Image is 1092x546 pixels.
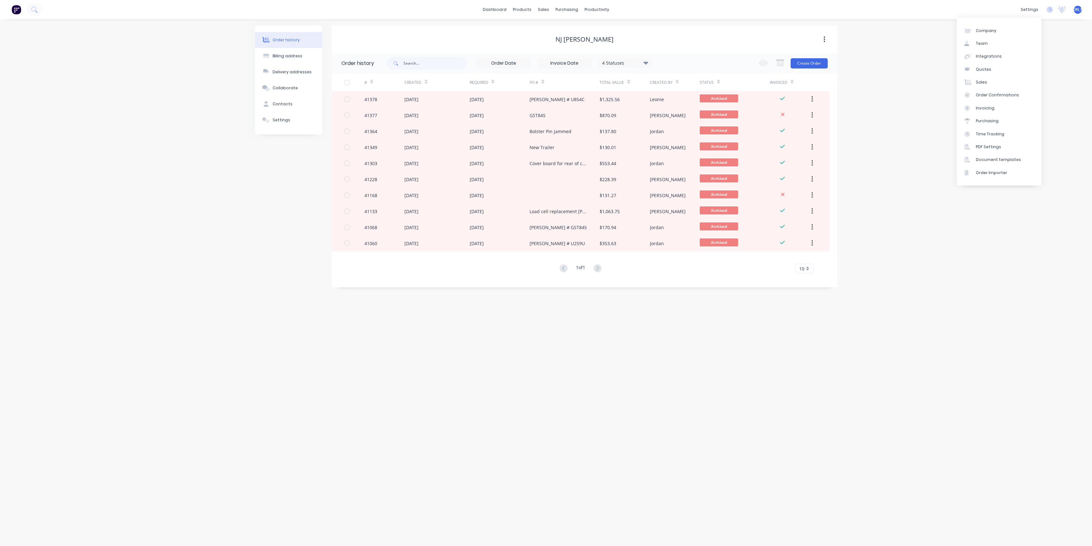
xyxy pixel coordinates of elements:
div: $170.94 [600,224,616,231]
div: $553.44 [600,160,616,167]
button: Contacts [255,96,322,112]
div: 1 of 1 [576,264,585,273]
span: Archived [700,142,738,150]
div: sales [535,5,552,14]
div: settings [1017,5,1041,14]
a: Integrations [957,50,1041,63]
div: [DATE] [470,144,484,151]
div: Sales [976,79,987,85]
div: [DATE] [470,192,484,199]
a: Order Confirmations [957,89,1041,101]
div: $353.63 [600,240,616,247]
div: [DATE] [470,176,484,183]
span: 10 [799,265,804,272]
div: Company [976,28,996,34]
div: [PERSON_NAME] # U854C [530,96,585,103]
a: Invoicing [957,102,1041,115]
div: Leonie [650,96,664,103]
div: Jordan [650,224,664,231]
div: Billing address [273,53,302,59]
button: Create Order [791,58,828,68]
div: [DATE] [470,208,484,215]
div: Delivery addresses [273,69,312,75]
div: [PERSON_NAME] [650,208,686,215]
div: $1,063.75 [600,208,620,215]
div: [PERSON_NAME] [650,176,686,183]
div: Bolster Pin Jammed [530,128,571,135]
div: 41303 [364,160,377,167]
div: [DATE] [404,192,418,199]
div: 41349 [364,144,377,151]
div: Total Value [600,74,650,91]
div: NJ [PERSON_NAME] [555,36,614,43]
div: [PERSON_NAME] # GST845 [530,224,587,231]
img: Factory [12,5,21,14]
div: [DATE] [404,208,418,215]
a: PDF Settings [957,141,1041,153]
div: Document templates [976,157,1021,163]
div: Total Value [600,80,624,85]
div: # [364,74,404,91]
div: [DATE] [404,240,418,247]
a: Document templates [957,153,1041,166]
div: [PERSON_NAME] [650,144,686,151]
div: $131.27 [600,192,616,199]
span: Archived [700,190,738,198]
div: Order history [273,37,300,43]
div: Created [404,80,421,85]
div: [PERSON_NAME] [650,192,686,199]
div: Required [470,80,488,85]
div: Integrations [976,53,1002,59]
div: PO # [530,80,538,85]
a: Company [957,24,1041,37]
div: Status [700,80,714,85]
a: Quotes [957,63,1041,76]
div: [DATE] [404,144,418,151]
span: Archived [700,110,738,118]
div: Order history [341,60,374,67]
div: Time Tracking [976,131,1004,137]
div: Created [404,74,469,91]
div: [DATE] [404,160,418,167]
button: Settings [255,112,322,128]
div: Status [700,74,770,91]
div: $228.39 [600,176,616,183]
div: [PERSON_NAME] # U259U [530,240,585,247]
div: 41377 [364,112,377,119]
div: PO # [530,74,600,91]
button: Collaborate [255,80,322,96]
div: 41378 [364,96,377,103]
div: [DATE] [404,112,418,119]
div: $130.01 [600,144,616,151]
div: New Trailer [530,144,554,151]
div: $137.80 [600,128,616,135]
span: Archived [700,126,738,134]
button: Delivery addresses [255,64,322,80]
span: Archived [700,94,738,102]
div: [DATE] [470,128,484,135]
div: Invoiced [770,74,810,91]
div: 41133 [364,208,377,215]
a: Team [957,37,1041,50]
div: [DATE] [404,128,418,135]
button: Order history [255,32,322,48]
div: 41168 [364,192,377,199]
span: Archived [700,222,738,230]
a: Time Tracking [957,127,1041,140]
div: Load cell replacement [PERSON_NAME] # U259U [530,208,587,215]
div: [DATE] [404,96,418,103]
div: 41060 [364,240,377,247]
div: Invoiced [770,80,787,85]
div: [DATE] [470,112,484,119]
div: $1,325.56 [600,96,620,103]
div: PDF Settings [976,144,1001,150]
div: Order Confirmations [976,92,1019,98]
div: productivity [581,5,612,14]
div: Settings [273,117,290,123]
div: # [364,80,367,85]
div: Contacts [273,101,292,107]
div: Jordan [650,160,664,167]
div: [PERSON_NAME] [650,112,686,119]
div: Required [470,74,530,91]
div: purchasing [552,5,581,14]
